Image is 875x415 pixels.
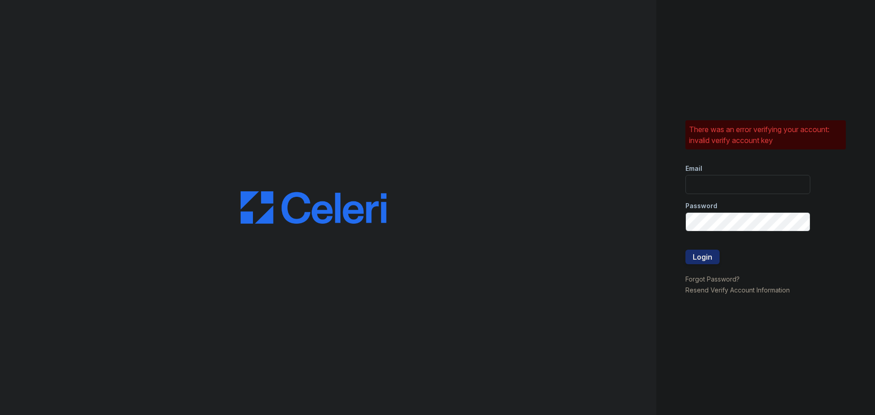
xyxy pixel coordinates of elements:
[685,201,717,210] label: Password
[685,250,720,264] button: Login
[685,286,790,294] a: Resend Verify Account Information
[241,191,386,224] img: CE_Logo_Blue-a8612792a0a2168367f1c8372b55b34899dd931a85d93a1a3d3e32e68fde9ad4.png
[685,275,740,283] a: Forgot Password?
[685,164,702,173] label: Email
[689,124,842,146] p: There was an error verifying your account: invalid verify account key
